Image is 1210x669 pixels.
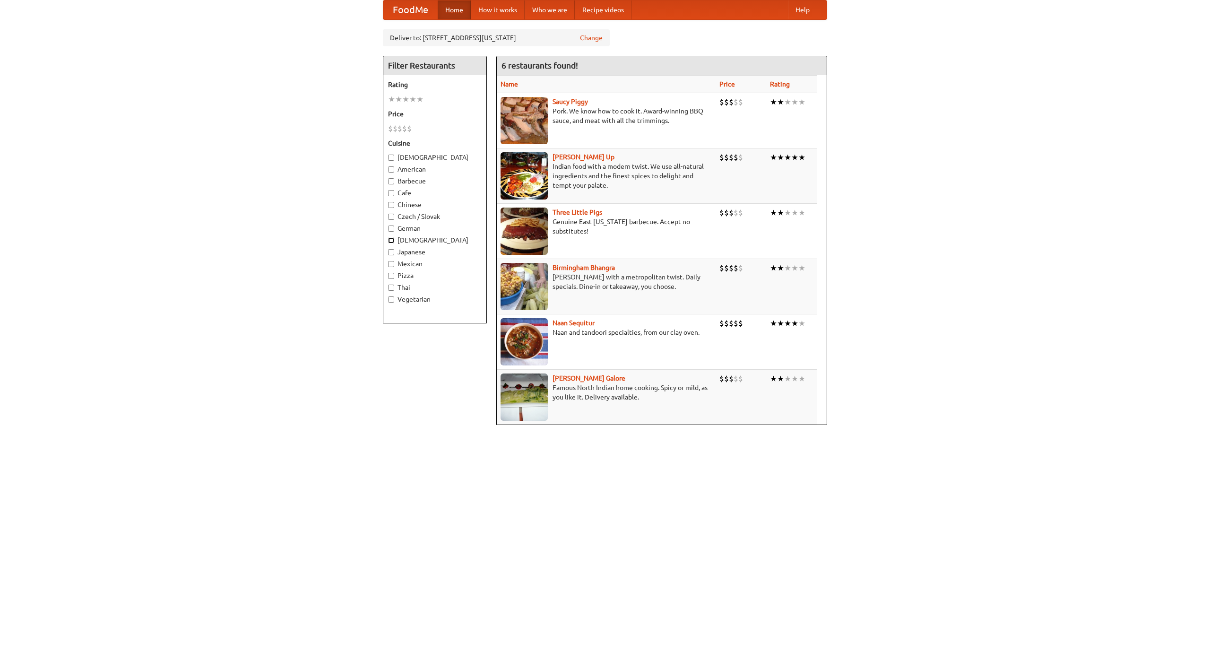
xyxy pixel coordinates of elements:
[388,202,394,208] input: Chinese
[388,214,394,220] input: Czech / Slovak
[553,264,615,271] a: Birmingham Bhangra
[738,97,743,107] li: $
[388,295,482,304] label: Vegetarian
[719,97,724,107] li: $
[388,188,482,198] label: Cafe
[734,318,738,329] li: $
[388,235,482,245] label: [DEMOGRAPHIC_DATA]
[388,247,482,257] label: Japanese
[729,318,734,329] li: $
[729,208,734,218] li: $
[388,109,482,119] h5: Price
[719,152,724,163] li: $
[770,318,777,329] li: ★
[383,0,438,19] a: FoodMe
[729,374,734,384] li: $
[398,123,402,134] li: $
[388,273,394,279] input: Pizza
[402,94,409,104] li: ★
[729,263,734,273] li: $
[388,153,482,162] label: [DEMOGRAPHIC_DATA]
[724,152,729,163] li: $
[724,374,729,384] li: $
[580,33,603,43] a: Change
[388,166,394,173] input: American
[388,212,482,221] label: Czech / Slovak
[388,237,394,243] input: [DEMOGRAPHIC_DATA]
[798,97,805,107] li: ★
[798,152,805,163] li: ★
[777,152,784,163] li: ★
[575,0,631,19] a: Recipe videos
[724,208,729,218] li: $
[383,56,486,75] h4: Filter Restaurants
[393,123,398,134] li: $
[791,318,798,329] li: ★
[770,97,777,107] li: ★
[791,208,798,218] li: ★
[501,263,548,310] img: bhangra.jpg
[501,374,548,421] img: currygalore.jpg
[388,155,394,161] input: [DEMOGRAPHIC_DATA]
[388,200,482,209] label: Chinese
[501,106,712,125] p: Pork. We know how to cook it. Award-winning BBQ sauce, and meat with all the trimmings.
[734,374,738,384] li: $
[791,152,798,163] li: ★
[719,263,724,273] li: $
[525,0,575,19] a: Who we are
[719,208,724,218] li: $
[471,0,525,19] a: How it works
[734,208,738,218] li: $
[777,97,784,107] li: ★
[791,374,798,384] li: ★
[395,94,402,104] li: ★
[777,208,784,218] li: ★
[784,318,791,329] li: ★
[407,123,412,134] li: $
[798,318,805,329] li: ★
[501,217,712,236] p: Genuine East [US_STATE] barbecue. Accept no substitutes!
[402,123,407,134] li: $
[388,94,395,104] li: ★
[553,153,614,161] a: [PERSON_NAME] Up
[501,162,712,190] p: Indian food with a modern twist. We use all-natural ingredients and the finest spices to delight ...
[724,318,729,329] li: $
[409,94,416,104] li: ★
[738,318,743,329] li: $
[501,383,712,402] p: Famous North Indian home cooking. Spicy or mild, as you like it. Delivery available.
[388,285,394,291] input: Thai
[501,328,712,337] p: Naan and tandoori specialties, from our clay oven.
[729,152,734,163] li: $
[501,97,548,144] img: saucy.jpg
[791,263,798,273] li: ★
[734,263,738,273] li: $
[388,271,482,280] label: Pizza
[734,152,738,163] li: $
[777,263,784,273] li: ★
[553,98,588,105] a: Saucy Piggy
[553,319,595,327] a: Naan Sequitur
[553,374,625,382] a: [PERSON_NAME] Galore
[388,190,394,196] input: Cafe
[388,296,394,303] input: Vegetarian
[738,263,743,273] li: $
[388,176,482,186] label: Barbecue
[501,318,548,365] img: naansequitur.jpg
[501,208,548,255] img: littlepigs.jpg
[798,374,805,384] li: ★
[553,209,602,216] a: Three Little Pigs
[784,263,791,273] li: ★
[738,208,743,218] li: $
[788,0,817,19] a: Help
[388,249,394,255] input: Japanese
[738,152,743,163] li: $
[729,97,734,107] li: $
[501,152,548,200] img: curryup.jpg
[388,178,394,184] input: Barbecue
[777,374,784,384] li: ★
[734,97,738,107] li: $
[770,80,790,88] a: Rating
